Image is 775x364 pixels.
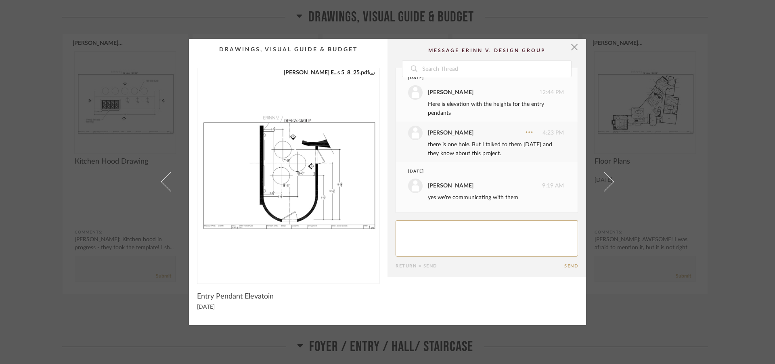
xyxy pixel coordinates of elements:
div: [PERSON_NAME] [428,128,473,137]
div: 9:19 AM [408,179,564,193]
img: ddc19aa5-5747-43cd-bc26-399145129f07_1000x1000.jpg [197,68,379,277]
button: Send [564,263,578,269]
div: 0 [197,68,379,277]
div: [PERSON_NAME] [428,88,473,97]
span: Entry Pendant Elevatoin [197,292,274,301]
div: [PERSON_NAME] [428,181,473,190]
button: Close [566,39,582,55]
div: 12:44 PM [408,85,564,100]
div: there is one hole. But I talked to them [DATE] and they know about this project. [428,140,564,158]
div: yes we're communicating with them [428,193,564,202]
div: 4:23 PM [408,126,564,140]
div: Here is elevation with the heights for the entry pendants [428,100,564,118]
div: [DATE] [408,75,549,81]
div: [DATE] [408,168,549,175]
a: [PERSON_NAME] E...s 5_8_25.pdf [284,68,375,77]
div: [DATE] [197,304,379,311]
div: Return = Send [396,263,564,269]
input: Search Thread [421,61,571,77]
